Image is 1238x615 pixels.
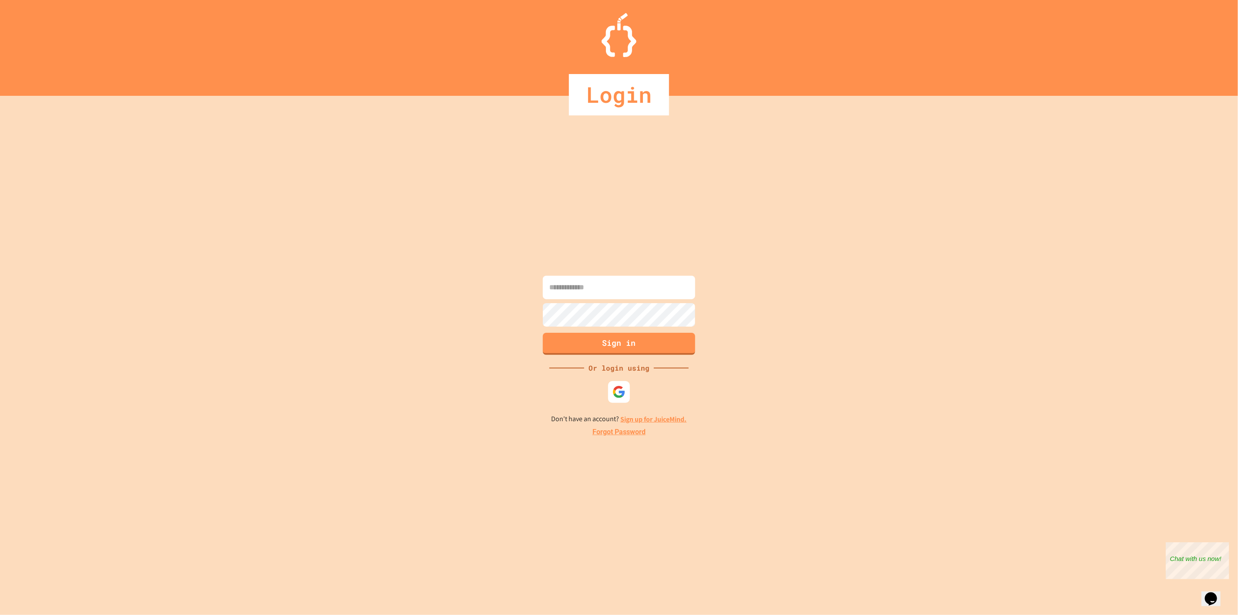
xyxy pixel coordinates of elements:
[552,414,687,425] p: Don't have an account?
[543,333,695,355] button: Sign in
[621,415,687,424] a: Sign up for JuiceMind.
[569,74,669,115] div: Login
[592,427,646,437] a: Forgot Password
[1166,542,1229,579] iframe: chat widget
[1201,580,1229,606] iframe: chat widget
[602,13,636,57] img: Logo.svg
[584,363,654,373] div: Or login using
[612,385,626,399] img: google-icon.svg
